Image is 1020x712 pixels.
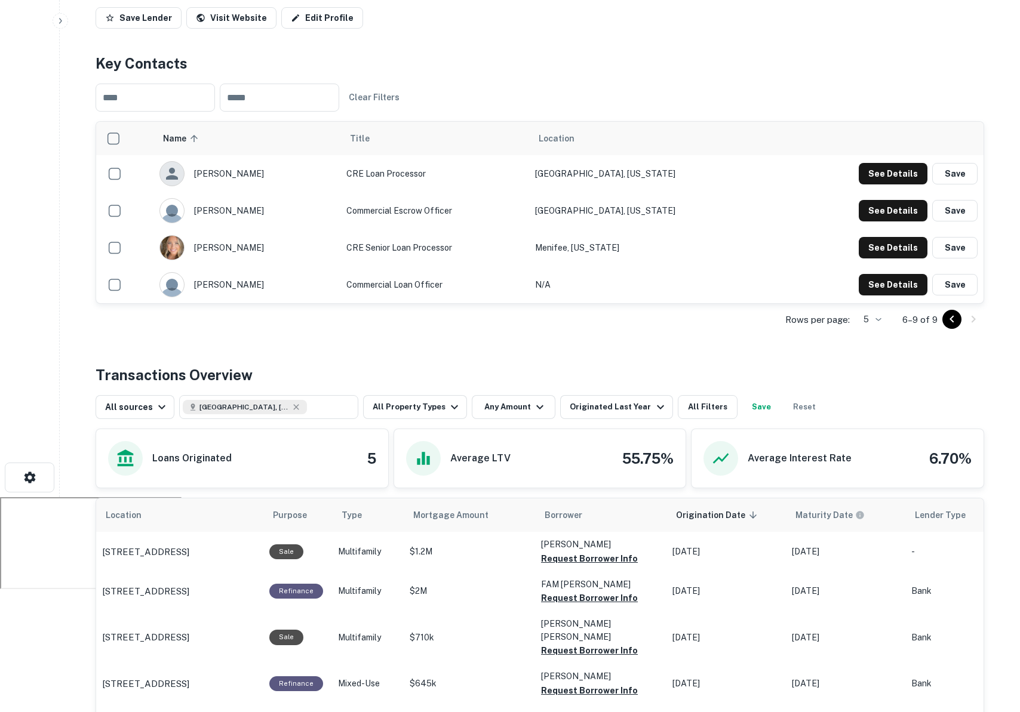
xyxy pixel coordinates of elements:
img: 9c8pery4andzj6ohjkjp54ma2 [160,199,184,223]
div: [PERSON_NAME] [159,198,334,223]
p: $2M [410,585,529,597]
a: Visit Website [186,7,276,29]
th: Title [340,122,529,155]
td: CRE Senior Loan Processor [340,229,529,266]
th: Borrower [535,498,666,532]
button: Request Borrower Info [541,591,638,605]
th: Location [96,498,263,532]
button: Request Borrower Info [541,551,638,566]
p: FAM [PERSON_NAME] [541,578,660,591]
p: [STREET_ADDRESS] [102,677,189,691]
button: Save [932,163,978,184]
button: See Details [859,274,927,295]
button: All sources [96,395,174,419]
p: $710k [410,631,529,644]
h6: Maturity Date [795,508,853,522]
div: This loan purpose was for refinancing [269,584,323,599]
th: Lender Type [905,498,1013,532]
p: Multifamily [338,585,398,597]
a: [STREET_ADDRESS] [102,584,257,599]
span: Location [106,508,157,522]
p: 6–9 of 9 [902,313,938,327]
button: All Filters [678,395,738,419]
p: - [911,545,1007,558]
p: Multifamily [338,545,398,558]
h6: Average LTV [450,451,511,466]
h6: Average Interest Rate [748,451,852,466]
span: Title [350,131,385,146]
button: Reset [785,395,824,419]
span: Location [539,131,574,146]
td: Menifee, [US_STATE] [529,229,773,266]
td: [GEOGRAPHIC_DATA], [US_STATE] [529,192,773,229]
th: Purpose [263,498,332,532]
p: [DATE] [672,545,780,558]
h4: Key Contacts [96,53,984,74]
button: Request Borrower Info [541,643,638,658]
p: [STREET_ADDRESS] [102,584,189,599]
p: [DATE] [792,677,899,690]
p: [STREET_ADDRESS] [102,545,189,559]
div: Originated Last Year [570,400,667,414]
span: Origination Date [676,508,761,522]
p: [PERSON_NAME] [PERSON_NAME] [541,617,660,643]
a: [STREET_ADDRESS] [102,677,257,691]
h4: Transactions Overview [96,364,253,386]
span: Type [342,508,377,522]
div: [PERSON_NAME] [159,235,334,260]
th: Location [529,122,773,155]
th: Maturity dates displayed may be estimated. Please contact the lender for the most accurate maturi... [786,498,905,532]
td: Commercial Escrow Officer [340,192,529,229]
p: Mixed-Use [338,677,398,690]
h6: Loans Originated [152,451,232,466]
td: Commercial Loan Officer [340,266,529,303]
p: Bank [911,631,1007,644]
p: [STREET_ADDRESS] [102,630,189,645]
div: This loan purpose was for refinancing [269,676,323,691]
div: Maturity dates displayed may be estimated. Please contact the lender for the most accurate maturi... [795,508,865,522]
div: [PERSON_NAME] [159,161,334,186]
p: [PERSON_NAME] [541,538,660,551]
div: [PERSON_NAME] [159,272,334,297]
p: [DATE] [672,585,780,597]
button: Go to previous page [942,310,961,329]
td: N/A [529,266,773,303]
p: $1.2M [410,545,529,558]
span: Lender Type [915,508,966,522]
button: Save Lender [96,7,182,29]
div: All sources [105,400,169,414]
p: [PERSON_NAME] [541,670,660,683]
span: Maturity dates displayed may be estimated. Please contact the lender for the most accurate maturi... [795,508,880,522]
iframe: Chat Widget [960,617,1020,674]
button: Save [932,274,978,295]
h4: 55.75% [622,448,674,469]
p: Multifamily [338,631,398,644]
th: Origination Date [666,498,786,532]
p: [DATE] [672,631,780,644]
th: Name [153,122,340,155]
h4: 6.70% [929,448,972,469]
div: scrollable content [96,122,984,303]
span: Borrower [545,508,582,522]
th: Mortgage Amount [404,498,535,532]
p: [DATE] [792,545,899,558]
button: See Details [859,237,927,258]
td: [GEOGRAPHIC_DATA], [US_STATE] [529,155,773,192]
img: 1651613877962 [160,236,184,260]
div: 5 [855,311,883,328]
a: [STREET_ADDRESS] [102,545,257,559]
button: Save [932,237,978,258]
p: Bank [911,585,1007,597]
span: Purpose [273,508,322,522]
td: CRE Loan Processor [340,155,529,192]
button: Originated Last Year [560,395,672,419]
a: [STREET_ADDRESS] [102,630,257,645]
button: Request Borrower Info [541,683,638,698]
div: Sale [269,630,303,645]
p: $645k [410,677,529,690]
p: [DATE] [792,631,899,644]
span: Name [163,131,202,146]
th: Type [332,498,404,532]
button: Any Amount [472,395,555,419]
